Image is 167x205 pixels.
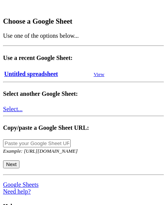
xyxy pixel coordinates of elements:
[3,160,19,168] input: Next
[3,148,78,154] small: Example: [URL][DOMAIN_NAME]
[4,71,58,77] a: Untitled spreadsheet
[3,181,40,188] a: Google Sheets
[3,17,164,26] h3: Choose a Google Sheet
[94,71,104,77] a: View
[3,124,164,131] h4: Copy/paste a Google Sheet URL:
[3,55,164,61] h4: Use a recent Google Sheet:
[3,106,23,112] a: Select...
[3,139,71,147] input: Paste your Google Sheet URL here
[3,90,164,97] h4: Select another Google Sheet:
[3,188,31,195] a: Need help?
[3,32,164,39] p: Use one of the options below...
